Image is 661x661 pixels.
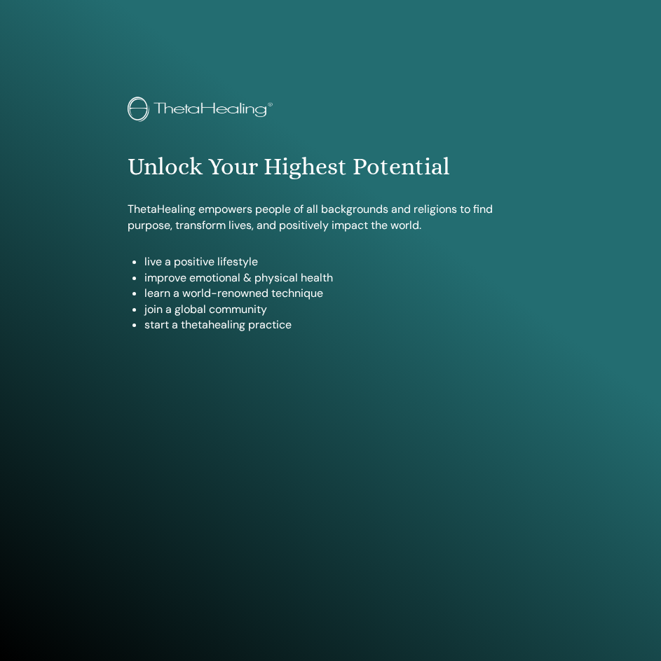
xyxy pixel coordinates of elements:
[144,317,533,333] li: start a thetahealing practice
[144,270,533,286] li: improve emotional & physical health
[128,202,533,233] p: ThetaHealing empowers people of all backgrounds and religions to find purpose, transform lives, a...
[128,153,533,181] h1: Unlock Your Highest Potential
[144,286,533,301] li: learn a world-renowned technique
[144,254,533,270] li: live a positive lifestyle
[144,302,533,317] li: join a global community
